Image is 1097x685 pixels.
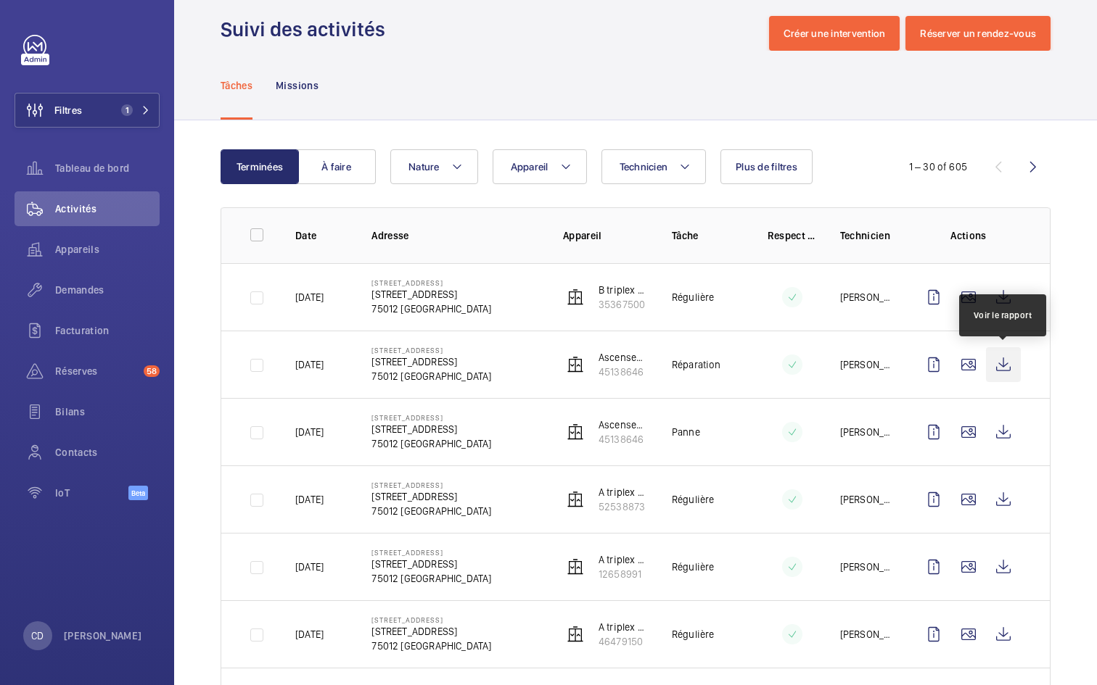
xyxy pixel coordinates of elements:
[840,228,893,243] p: Technicien
[840,492,893,507] p: [PERSON_NAME]
[599,365,649,379] p: 45138646
[371,278,491,287] p: [STREET_ADDRESS]
[371,346,491,354] p: [STREET_ADDRESS]
[672,425,700,439] p: Panne
[295,290,324,304] p: [DATE]
[144,365,160,377] span: 58
[371,571,491,586] p: 75012 [GEOGRAPHIC_DATA]
[567,491,584,508] img: elevator.svg
[672,228,744,243] p: Tâche
[54,103,82,117] span: Filtres
[371,548,491,557] p: [STREET_ADDRESS]
[276,78,319,93] p: Missions
[55,364,138,378] span: Réserves
[121,104,133,116] span: 1
[371,228,539,243] p: Adresse
[567,558,584,576] img: elevator.svg
[295,425,324,439] p: [DATE]
[371,354,491,369] p: [STREET_ADDRESS]
[909,159,967,174] div: 1 – 30 of 605
[567,356,584,373] img: elevator.svg
[295,228,348,243] p: Date
[371,557,491,571] p: [STREET_ADDRESS]
[31,628,44,643] p: CD
[672,627,715,642] p: Régulière
[297,149,376,184] button: À faire
[672,357,721,372] p: Réparation
[840,627,893,642] p: [PERSON_NAME]
[371,413,491,422] p: [STREET_ADDRESS]
[55,404,160,419] span: Bilans
[567,626,584,643] img: elevator.svg
[905,16,1051,51] button: Réserver un rendez-vous
[599,552,649,567] p: A triplex centre Jk669
[563,228,649,243] p: Appareil
[55,283,160,297] span: Demandes
[371,615,491,624] p: [STREET_ADDRESS]
[371,369,491,383] p: 75012 [GEOGRAPHIC_DATA]
[599,634,649,649] p: 46479150
[567,423,584,441] img: elevator.svg
[840,357,893,372] p: [PERSON_NAME]
[599,283,649,297] p: B triplex droite Jk667
[840,290,893,304] p: [PERSON_NAME]
[295,357,324,372] p: [DATE]
[720,149,813,184] button: Plus de filtres
[371,422,491,436] p: [STREET_ADDRESS]
[672,290,715,304] p: Régulière
[371,436,491,451] p: 75012 [GEOGRAPHIC_DATA]
[599,567,649,581] p: 12658991
[221,149,299,184] button: Terminées
[769,16,900,51] button: Créer une intervention
[599,499,649,514] p: 52538873
[295,627,324,642] p: [DATE]
[599,485,649,499] p: A triplex droite Jk670
[371,639,491,653] p: 75012 [GEOGRAPHIC_DATA]
[295,492,324,507] p: [DATE]
[371,489,491,504] p: [STREET_ADDRESS]
[408,161,440,173] span: Nature
[493,149,587,184] button: Appareil
[55,242,160,257] span: Appareils
[371,504,491,518] p: 75012 [GEOGRAPHIC_DATA]
[55,161,160,175] span: Tableau de bord
[221,78,252,93] p: Tâches
[599,350,649,365] p: Ascenseur "Room bike" Jk671
[128,486,148,500] span: Beta
[736,161,797,173] span: Plus de filtres
[511,161,548,173] span: Appareil
[390,149,478,184] button: Nature
[974,309,1032,322] div: Voir le rapport
[567,288,584,306] img: elevator.svg
[295,560,324,574] p: [DATE]
[64,628,142,643] p: [PERSON_NAME]
[672,492,715,507] p: Régulière
[15,93,160,128] button: Filtres1
[55,323,160,338] span: Facturation
[599,620,649,634] p: A triplex gauche Jk668
[599,418,649,432] p: Ascenseur "Room bike" Jk671
[840,425,893,439] p: [PERSON_NAME]
[55,445,160,460] span: Contacts
[371,481,491,489] p: [STREET_ADDRESS]
[620,161,668,173] span: Technicien
[672,560,715,574] p: Régulière
[601,149,707,184] button: Technicien
[599,297,649,312] p: 35367500
[916,228,1021,243] p: Actions
[840,560,893,574] p: [PERSON_NAME]
[371,302,491,316] p: 75012 [GEOGRAPHIC_DATA]
[55,202,160,216] span: Activités
[599,432,649,447] p: 45138646
[55,486,128,500] span: IoT
[371,624,491,639] p: [STREET_ADDRESS]
[768,228,817,243] p: Respect délai
[371,287,491,302] p: [STREET_ADDRESS]
[221,16,394,43] h1: Suivi des activités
